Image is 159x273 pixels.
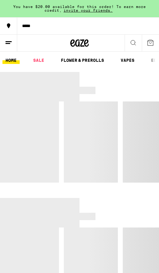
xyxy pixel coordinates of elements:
[30,57,47,64] a: SALE
[62,8,114,12] span: invite your friends.
[2,57,20,64] a: HOME
[58,57,107,64] a: FLOWER & PREROLLS
[118,57,138,64] a: VAPES
[13,5,146,12] span: You have $20.00 available for this order! To earn more credit,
